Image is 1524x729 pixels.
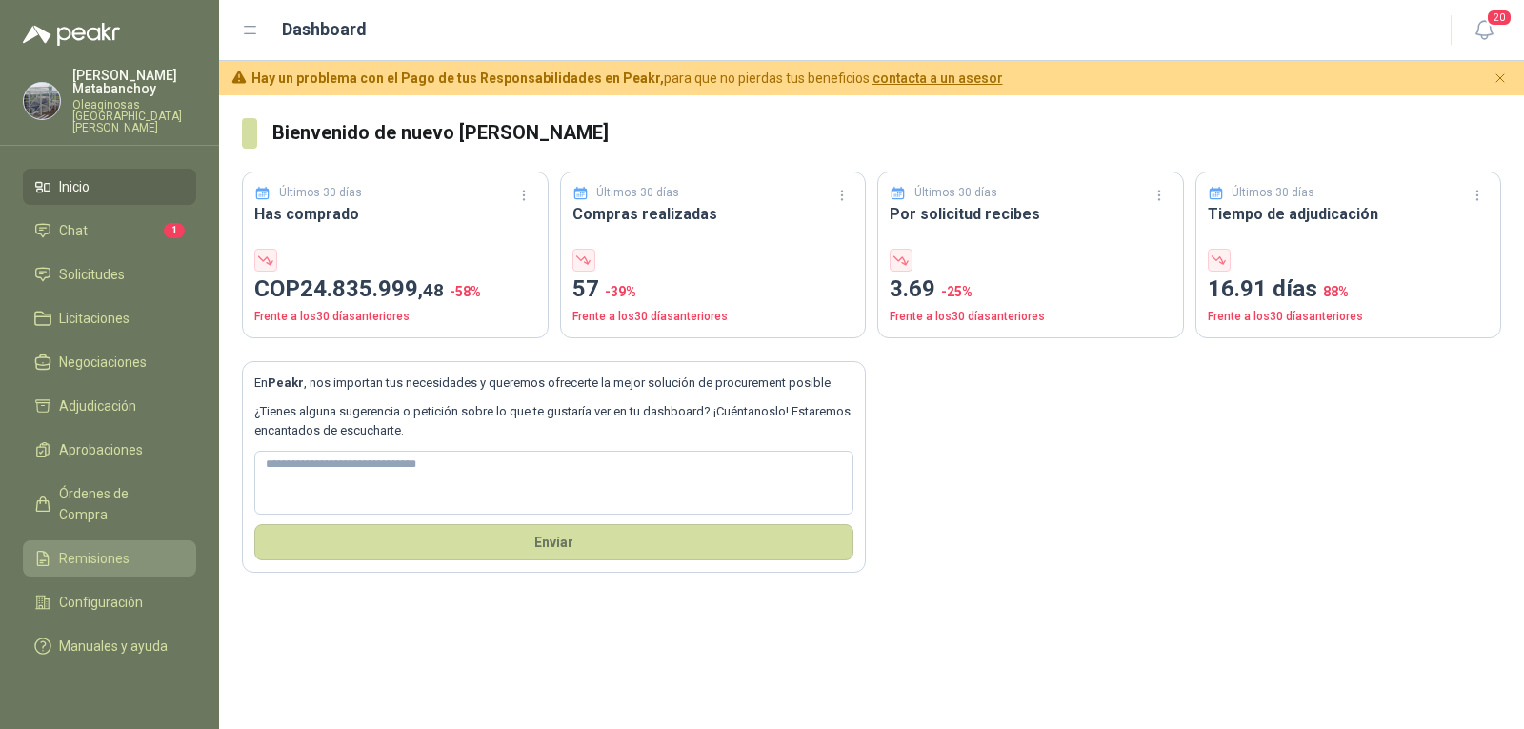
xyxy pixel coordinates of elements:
a: Solicitudes [23,256,196,293]
h3: Tiempo de adjudicación [1208,202,1490,226]
a: Configuración [23,584,196,620]
span: para que no pierdas tus beneficios [251,68,1003,89]
button: 20 [1467,13,1501,48]
h3: Has comprado [254,202,536,226]
p: [PERSON_NAME] Matabanchoy [72,69,196,95]
p: Oleaginosas [GEOGRAPHIC_DATA][PERSON_NAME] [72,99,196,133]
span: -39 % [605,284,636,299]
button: Cerrar [1489,67,1513,91]
p: Frente a los 30 días anteriores [1208,308,1490,326]
h3: Compras realizadas [572,202,854,226]
p: Frente a los 30 días anteriores [572,308,854,326]
p: Frente a los 30 días anteriores [890,308,1172,326]
b: Peakr [268,375,304,390]
a: Chat1 [23,213,196,249]
a: Negociaciones [23,344,196,380]
p: Últimos 30 días [1232,184,1314,202]
span: Licitaciones [59,308,130,329]
a: Inicio [23,169,196,205]
span: 24.835.999 [300,275,444,302]
h3: Bienvenido de nuevo [PERSON_NAME] [272,118,1501,148]
a: Aprobaciones [23,432,196,468]
p: COP [254,272,536,308]
span: Inicio [59,176,90,197]
span: 88 % [1323,284,1349,299]
span: Aprobaciones [59,439,143,460]
a: contacta a un asesor [872,71,1003,86]
span: Solicitudes [59,264,125,285]
a: Licitaciones [23,300,196,336]
span: -58 % [450,284,481,299]
span: 1 [164,223,185,238]
b: Hay un problema con el Pago de tus Responsabilidades en Peakr, [251,71,664,86]
a: Adjudicación [23,388,196,424]
a: Remisiones [23,540,196,577]
span: Chat [59,220,88,241]
p: Últimos 30 días [279,184,362,202]
span: ,48 [418,279,444,301]
p: Frente a los 30 días anteriores [254,308,536,326]
a: Manuales y ayuda [23,628,196,664]
p: ¿Tienes alguna sugerencia o petición sobre lo que te gustaría ver en tu dashboard? ¡Cuéntanoslo! ... [254,402,853,441]
p: Últimos 30 días [596,184,679,202]
img: Logo peakr [23,23,120,46]
span: 20 [1486,9,1513,27]
a: Órdenes de Compra [23,476,196,533]
h3: Por solicitud recibes [890,202,1172,226]
p: 16.91 días [1208,272,1490,308]
span: Adjudicación [59,395,136,416]
span: -25 % [941,284,973,299]
span: Negociaciones [59,352,147,373]
span: Manuales y ayuda [59,636,168,657]
span: Configuración [59,592,143,613]
p: 57 [572,272,854,308]
button: Envíar [254,524,853,560]
h1: Dashboard [282,16,367,43]
p: Últimos 30 días [914,184,997,202]
span: Remisiones [59,548,130,569]
span: Órdenes de Compra [59,483,178,525]
p: 3.69 [890,272,1172,308]
img: Company Logo [24,83,60,119]
p: En , nos importan tus necesidades y queremos ofrecerte la mejor solución de procurement posible. [254,374,853,393]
